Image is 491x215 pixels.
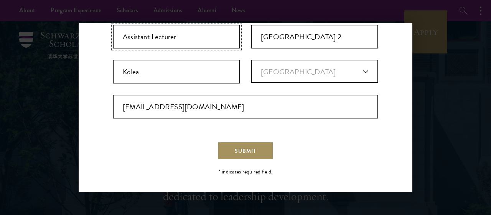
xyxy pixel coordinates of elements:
[157,168,334,176] p: * indicates required field.
[261,66,336,77] span: [GEOGRAPHIC_DATA]
[113,60,240,83] input: City*
[235,147,256,155] span: Submit
[113,95,378,118] input: Email*
[251,25,378,48] input: Organization*
[113,25,240,48] input: Title*
[217,142,274,160] button: Submit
